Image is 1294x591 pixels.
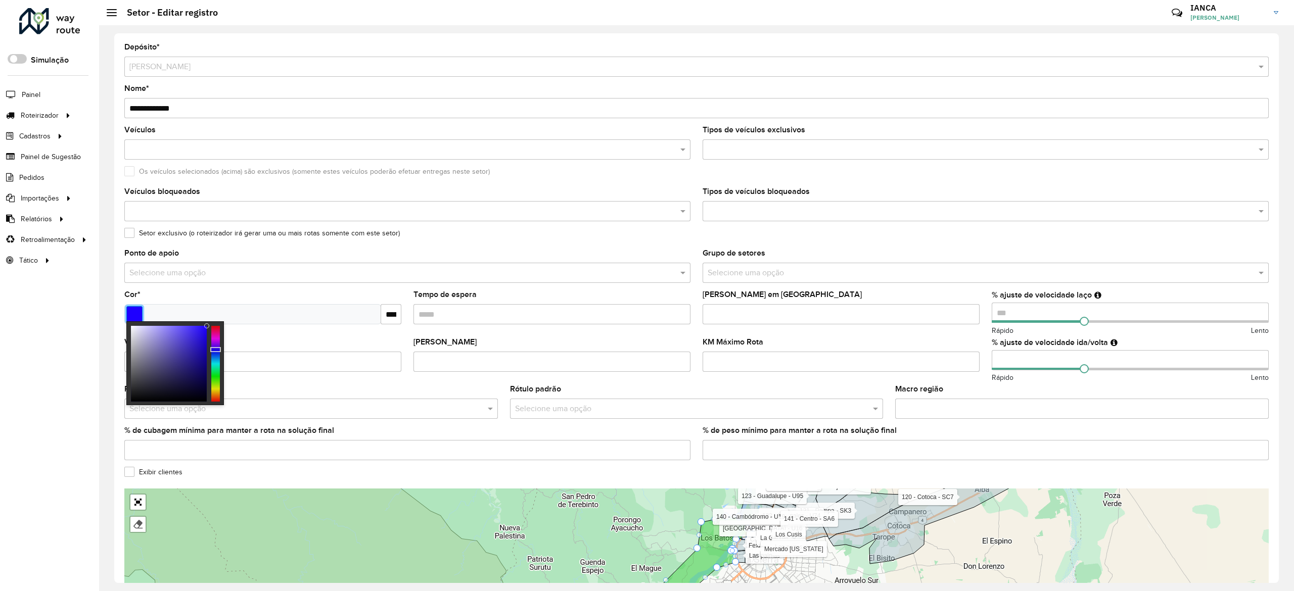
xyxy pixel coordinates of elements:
span: Painel [22,89,40,100]
label: Simulação [31,54,69,66]
label: Depósito [124,41,160,53]
h2: Setor - Editar registro [117,7,218,18]
label: Rótulo padrão [510,383,561,395]
span: Pedidos [19,172,44,183]
label: Grupo de setores [703,247,765,259]
label: [PERSON_NAME] em [GEOGRAPHIC_DATA] [703,288,862,301]
label: % de peso mínimo para manter a rota na solução final [703,424,897,436]
label: Rodízio de placa [124,383,184,395]
span: Tático [19,255,38,266]
span: Relatórios [21,214,52,224]
label: Tipos de veículos exclusivos [703,124,805,136]
a: Contato Rápido [1166,2,1188,24]
label: Macro região [895,383,943,395]
span: Lento [1251,372,1269,383]
em: Ajuste de velocidade do veículo entre clientes [1094,291,1101,299]
span: Rápido [992,372,1013,383]
h3: IANCA [1190,3,1266,13]
label: [PERSON_NAME] [413,336,477,348]
span: Roteirizador [21,110,59,121]
span: Rápido [992,325,1013,336]
label: KM Máximo Rota [703,336,763,348]
span: Cadastros [19,131,51,141]
label: Valor Fórmula [124,336,176,348]
label: Nome [124,82,149,94]
span: Painel de Sugestão [21,152,81,162]
span: Importações [21,193,59,204]
label: Cor [124,288,141,301]
label: Veículos [124,124,156,136]
label: % de cubagem mínima para manter a rota na solução final [124,424,334,436]
label: % ajuste de velocidade ida/volta [992,336,1108,349]
label: Setor exclusivo (o roteirizador irá gerar uma ou mais rotas somente com este setor) [124,228,400,238]
span: Retroalimentação [21,234,75,245]
em: Ajuste de velocidade do veículo entre a saída do depósito até o primeiro cliente e a saída do últ... [1111,338,1118,347]
input: Select a color [126,306,143,322]
label: Os veículos selecionados (acima) são exclusivos (somente estes veículos poderão efetuar entregas ... [124,166,490,177]
label: Exibir clientes [124,467,182,477]
label: % ajuste de velocidade laço [992,289,1092,301]
span: [PERSON_NAME] [1190,13,1266,22]
label: Tipos de veículos bloqueados [703,185,810,198]
label: Tempo de espera [413,288,477,301]
label: Veículos bloqueados [124,185,200,198]
label: Ponto de apoio [124,247,179,259]
div: Remover camada(s) [130,517,146,532]
a: Abrir mapa em tela cheia [130,495,146,510]
span: Lento [1251,325,1269,336]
